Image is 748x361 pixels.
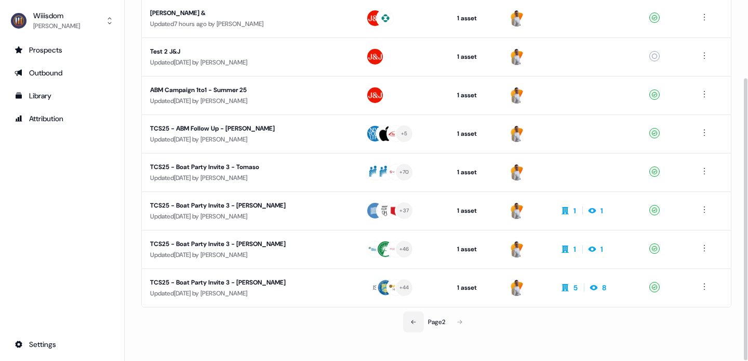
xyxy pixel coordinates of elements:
[457,51,492,62] div: 1 asset
[150,173,349,183] div: Updated [DATE] by [PERSON_NAME]
[509,202,525,219] img: Tony
[150,57,349,68] div: Updated [DATE] by [PERSON_NAME]
[457,205,492,216] div: 1 asset
[373,282,378,293] div: IS
[150,8,337,18] div: [PERSON_NAME] &
[509,241,525,257] img: Tony
[15,113,110,124] div: Attribution
[399,244,409,254] div: + 46
[8,87,116,104] a: Go to templates
[150,162,337,172] div: TCS25 - Boat Party Invite 3 - Tomaso
[150,123,337,134] div: TCS25 - ABM Follow Up - [PERSON_NAME]
[573,282,578,293] div: 5
[15,45,110,55] div: Prospects
[509,10,525,27] img: Tony
[457,128,492,139] div: 1 asset
[509,164,525,180] img: Tony
[150,134,349,145] div: Updated [DATE] by [PERSON_NAME]
[428,317,445,327] div: Page 2
[401,129,408,138] div: + 5
[457,90,492,100] div: 1 asset
[15,339,110,350] div: Settings
[457,13,492,23] div: 1 asset
[509,48,525,65] img: Tony
[150,250,349,260] div: Updated [DATE] by [PERSON_NAME]
[573,244,576,254] div: 1
[150,19,349,29] div: Updated 7 hours ago by [PERSON_NAME]
[399,206,409,215] div: + 37
[33,21,80,31] div: [PERSON_NAME]
[150,239,337,249] div: TCS25 - Boat Party Invite 3 - [PERSON_NAME]
[600,244,603,254] div: 1
[399,283,409,292] div: + 44
[8,336,116,353] a: Go to integrations
[457,282,492,293] div: 1 asset
[509,125,525,142] img: Tony
[150,200,337,211] div: TCS25 - Boat Party Invite 3 - [PERSON_NAME]
[150,288,349,299] div: Updated [DATE] by [PERSON_NAME]
[150,211,349,222] div: Updated [DATE] by [PERSON_NAME]
[600,205,603,216] div: 1
[150,46,337,57] div: Test 2 J&J
[509,87,525,104] img: Tony
[8,8,116,33] button: Wiiisdom[PERSON_NAME]
[150,85,337,95] div: ABM Campaign 1to1 - Summer 25
[150,96,349,106] div: Updated [DATE] by [PERSON_NAME]
[15,68,110,78] div: Outbound
[33,10,80,21] div: Wiiisdom
[150,277,337,288] div: TCS25 - Boat Party Invite 3 - [PERSON_NAME]
[602,282,606,293] div: 8
[8,65,116,81] a: Go to outbound experience
[399,167,409,177] div: + 70
[509,279,525,296] img: Tony
[457,167,492,177] div: 1 asset
[573,205,576,216] div: 1
[8,110,116,127] a: Go to attribution
[457,244,492,254] div: 1 asset
[15,91,110,101] div: Library
[8,42,116,58] a: Go to prospects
